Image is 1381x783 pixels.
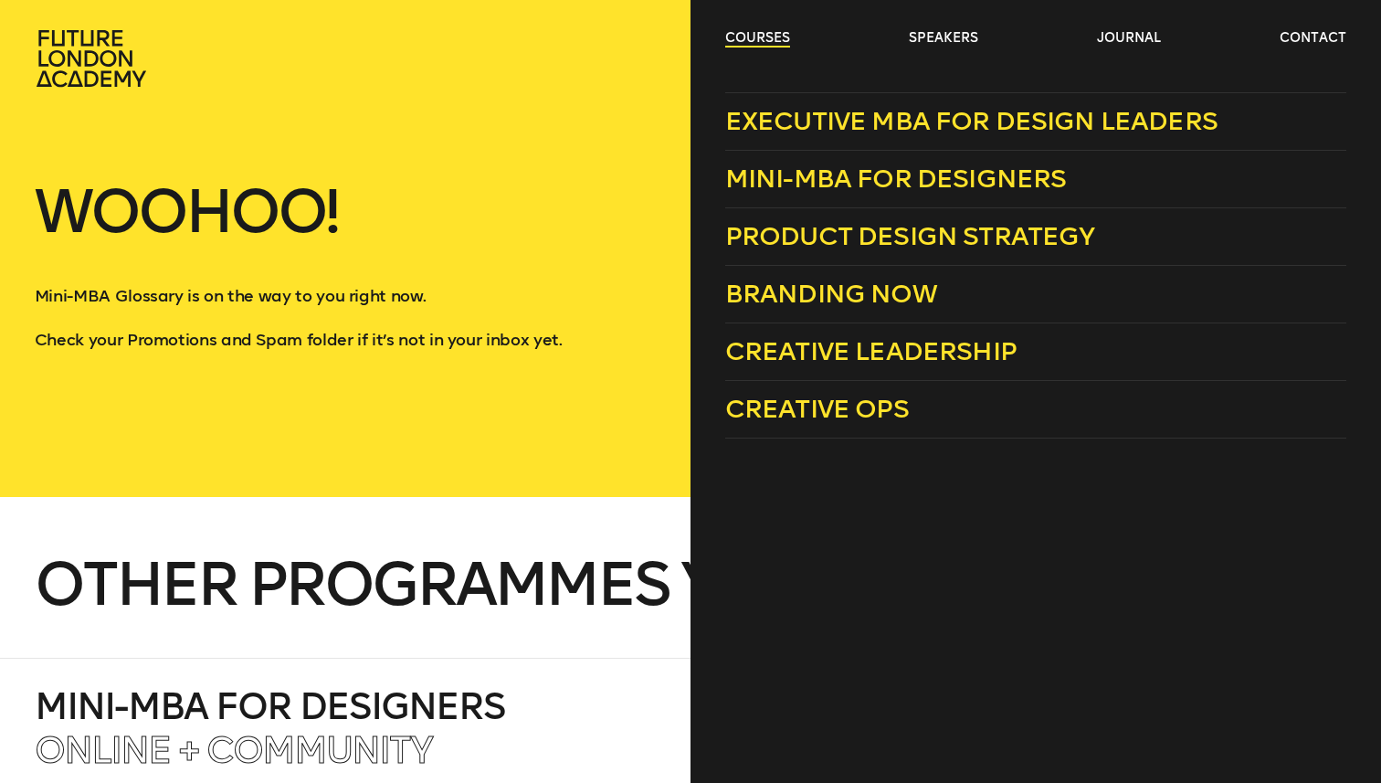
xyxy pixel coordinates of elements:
a: journal [1097,29,1161,48]
a: Creative Ops [725,381,1346,439]
span: Branding Now [725,279,937,309]
a: speakers [909,29,978,48]
a: courses [725,29,790,48]
a: Product Design Strategy [725,208,1346,266]
a: Mini-MBA for Designers [725,151,1346,208]
span: Creative Leadership [725,336,1017,366]
span: Product Design Strategy [725,221,1095,251]
a: contact [1280,29,1346,48]
span: Executive MBA for Design Leaders [725,106,1218,136]
span: Mini-MBA for Designers [725,164,1067,194]
a: Branding Now [725,266,1346,323]
a: Creative Leadership [725,323,1346,381]
span: Creative Ops [725,394,909,424]
a: Executive MBA for Design Leaders [725,92,1346,151]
